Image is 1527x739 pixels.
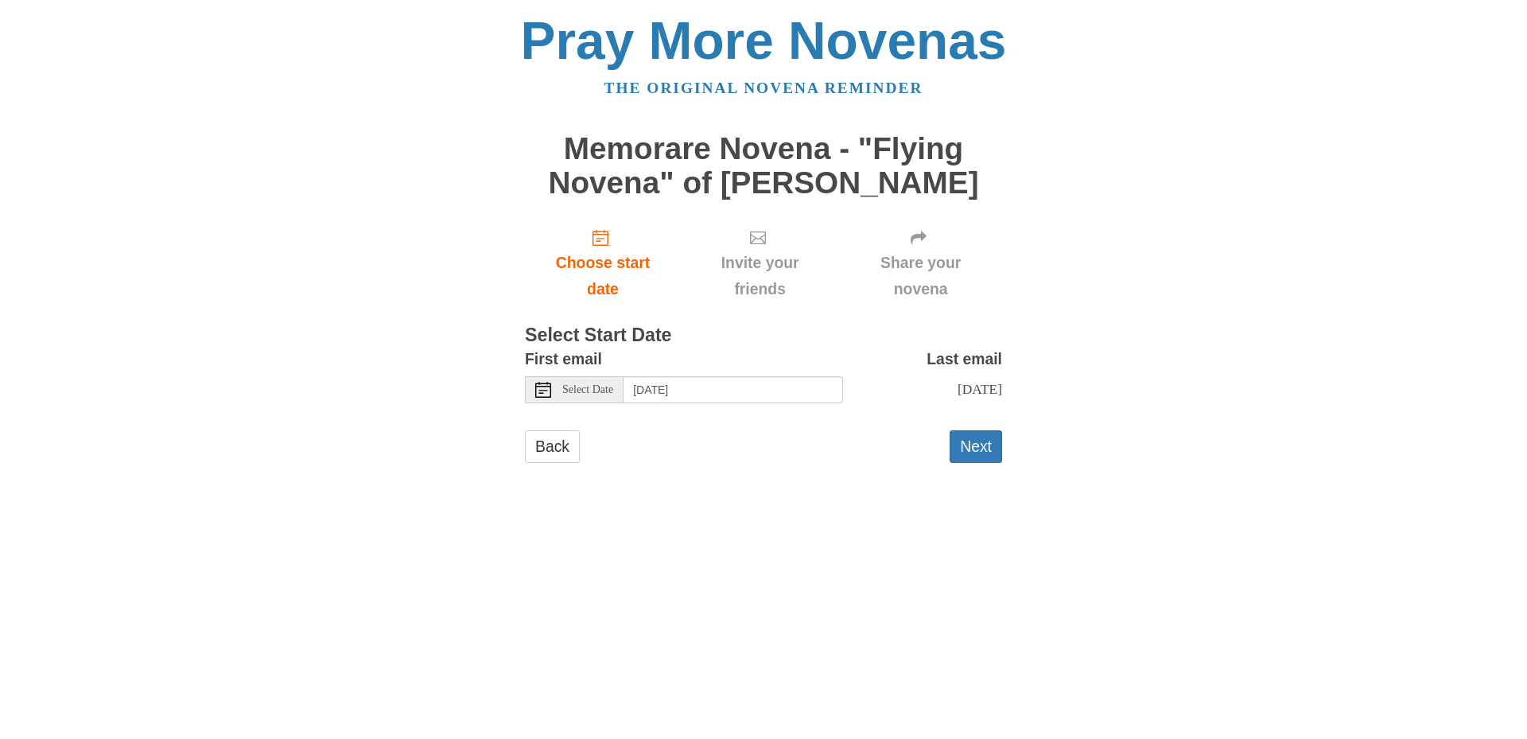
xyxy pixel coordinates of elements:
[562,384,613,395] span: Select Date
[525,346,602,372] label: First email
[927,346,1002,372] label: Last email
[950,430,1002,463] button: Next
[525,216,681,310] a: Choose start date
[541,250,665,302] span: Choose start date
[525,132,1002,200] h1: Memorare Novena - "Flying Novena" of [PERSON_NAME]
[604,80,923,96] a: The original novena reminder
[958,381,1002,397] span: [DATE]
[525,430,580,463] a: Back
[855,250,986,302] span: Share your novena
[839,216,1002,310] div: Click "Next" to confirm your start date first.
[525,325,1002,346] h3: Select Start Date
[521,11,1007,70] a: Pray More Novenas
[681,216,839,310] div: Click "Next" to confirm your start date first.
[697,250,823,302] span: Invite your friends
